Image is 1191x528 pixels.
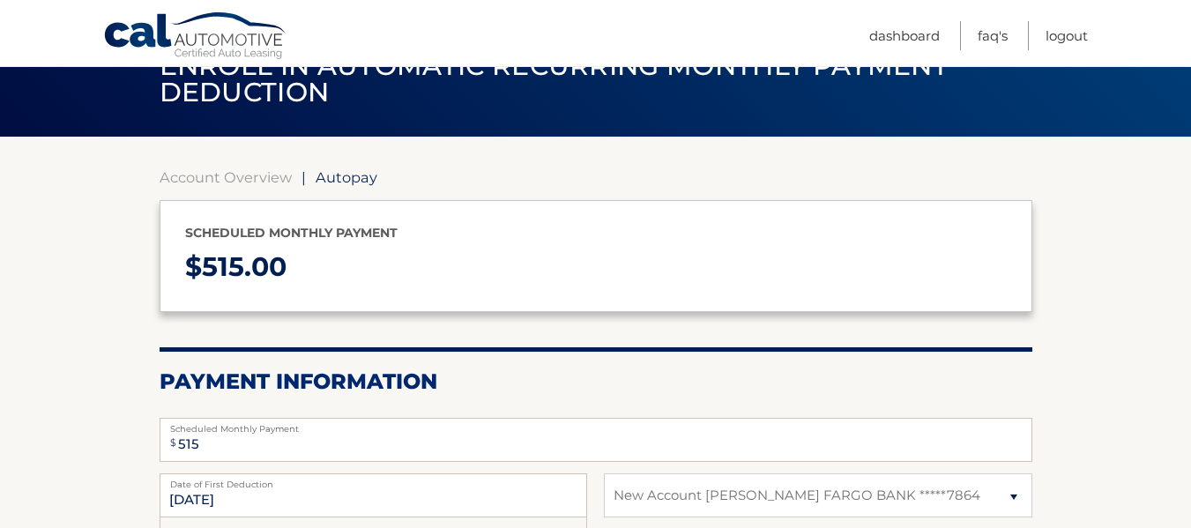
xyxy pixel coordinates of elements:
[160,473,587,517] input: Payment Date
[185,222,1007,244] p: Scheduled monthly payment
[160,418,1032,462] input: Payment Amount
[160,368,1032,395] h2: Payment Information
[978,21,1008,50] a: FAQ's
[185,244,1007,291] p: $
[160,473,587,487] label: Date of First Deduction
[160,168,292,186] a: Account Overview
[165,423,182,463] span: $
[160,49,949,108] span: Enroll in automatic recurring monthly payment deduction
[869,21,940,50] a: Dashboard
[301,168,306,186] span: |
[103,11,288,63] a: Cal Automotive
[202,250,287,283] span: 515.00
[1046,21,1088,50] a: Logout
[160,418,1032,432] label: Scheduled Monthly Payment
[316,168,377,186] span: Autopay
